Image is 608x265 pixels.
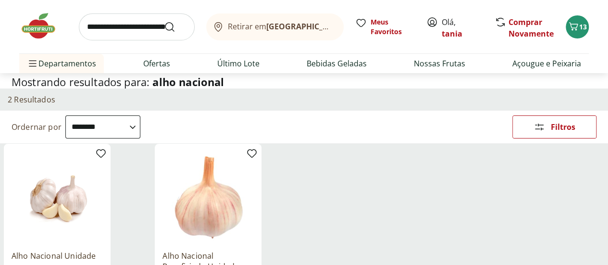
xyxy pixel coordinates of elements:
[143,58,170,69] a: Ofertas
[566,15,589,38] button: Carrinho
[534,121,545,133] svg: Abrir Filtros
[8,94,55,105] h2: 2 Resultados
[12,151,103,243] img: Alho Nacional Unidade
[206,13,344,40] button: Retirar em[GEOGRAPHIC_DATA]/[GEOGRAPHIC_DATA]
[217,58,260,69] a: Último Lote
[509,17,554,39] a: Comprar Novamente
[162,151,254,243] img: Alho Nacional Beneficiado Unidade
[152,75,224,89] span: alho nacional
[164,21,187,33] button: Submit Search
[551,123,575,131] span: Filtros
[512,58,581,69] a: Açougue e Peixaria
[579,22,587,31] span: 13
[442,28,462,39] a: tania
[355,17,415,37] a: Meus Favoritos
[27,52,38,75] button: Menu
[79,13,195,40] input: search
[228,22,334,31] span: Retirar em
[442,16,484,39] span: Olá,
[414,58,465,69] a: Nossas Frutas
[266,21,428,32] b: [GEOGRAPHIC_DATA]/[GEOGRAPHIC_DATA]
[307,58,367,69] a: Bebidas Geladas
[19,12,67,40] img: Hortifruti
[371,17,415,37] span: Meus Favoritos
[27,52,96,75] span: Departamentos
[512,115,596,139] button: Filtros
[12,122,62,132] label: Ordernar por
[12,76,596,88] h1: Mostrando resultados para:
